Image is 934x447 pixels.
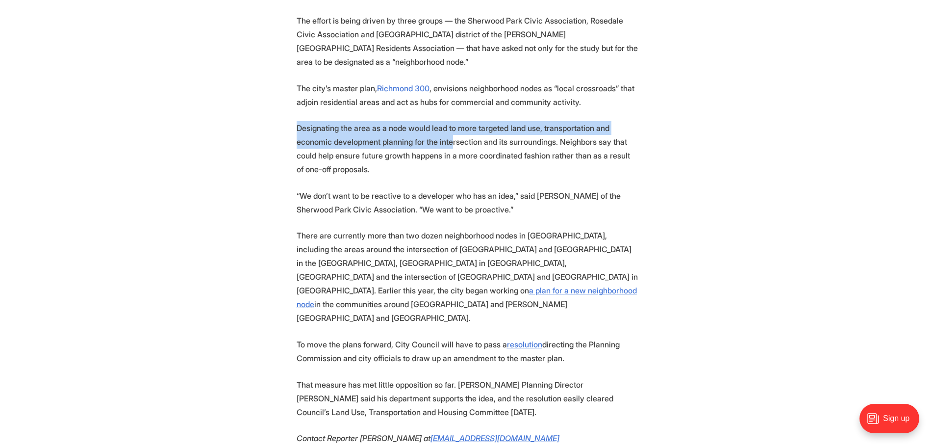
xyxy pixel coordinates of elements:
[297,81,638,109] p: The city’s master plan, , envisions neighborhood nodes as “local crossroads” that adjoin resident...
[297,14,638,69] p: The effort is being driven by three groups — the Sherwood Park Civic Association, Rosedale Civic ...
[297,121,638,176] p: Designating the area as a node would lead to more targeted land use, transportation and economic ...
[297,338,638,365] p: To move the plans forward, City Council will have to pass a directing the Planning Commission and...
[297,433,430,443] em: Contact Reporter [PERSON_NAME] at
[377,83,429,93] a: Richmond 300
[297,378,638,419] p: That measure has met little opposition so far. [PERSON_NAME] Planning Director [PERSON_NAME] said...
[851,399,934,447] iframe: portal-trigger
[297,229,638,325] p: There are currently more than two dozen neighborhood nodes in [GEOGRAPHIC_DATA], including the ar...
[430,433,559,443] a: [EMAIL_ADDRESS][DOMAIN_NAME]
[507,340,542,349] a: resolution
[297,189,638,216] p: “We don’t want to be reactive to a developer who has an idea,” said [PERSON_NAME] of the Sherwood...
